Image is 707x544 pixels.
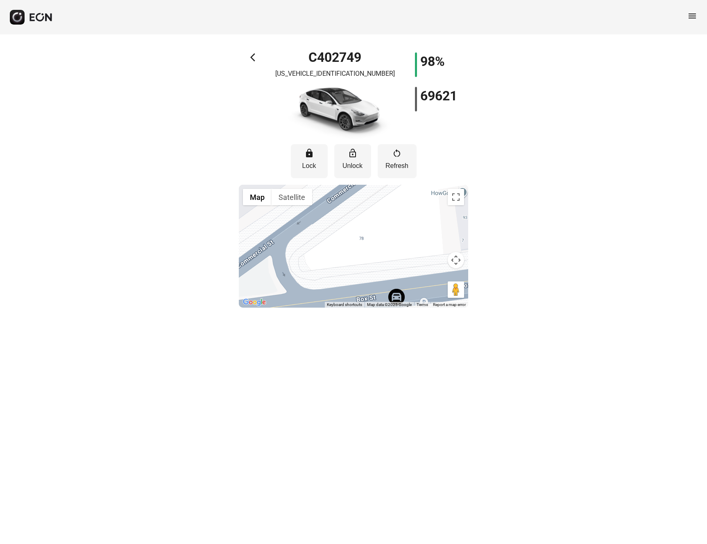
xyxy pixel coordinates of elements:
h1: 69621 [420,91,457,101]
button: Show satellite imagery [272,189,312,205]
a: Open this area in Google Maps (opens a new window) [241,297,268,308]
button: Refresh [378,144,417,178]
button: Show street map [243,189,272,205]
span: arrow_back_ios [250,52,260,62]
button: Lock [291,144,328,178]
span: restart_alt [392,148,402,158]
span: lock [304,148,314,158]
span: Map data ©2025 Google [367,302,412,307]
button: Unlock [334,144,371,178]
h1: 98% [420,57,445,66]
img: Google [241,297,268,308]
p: Refresh [382,161,412,171]
button: Keyboard shortcuts [327,302,362,308]
span: lock_open [348,148,358,158]
h1: C402749 [308,52,361,62]
p: Unlock [338,161,367,171]
button: Map camera controls [448,252,464,268]
button: Drag Pegman onto the map to open Street View [448,281,464,298]
img: car [278,82,392,139]
a: Report a map error [433,302,466,307]
p: [US_VEHICLE_IDENTIFICATION_NUMBER] [275,69,395,79]
a: Terms [417,302,428,307]
span: menu [687,11,697,21]
p: Lock [295,161,324,171]
button: Toggle fullscreen view [448,189,464,205]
